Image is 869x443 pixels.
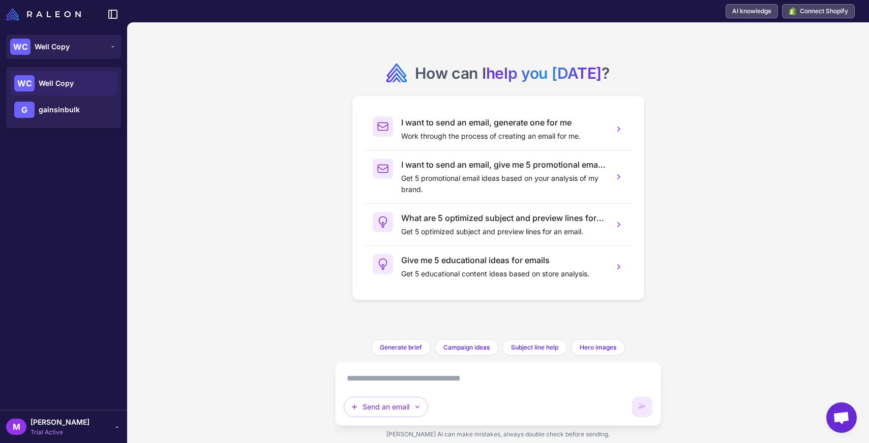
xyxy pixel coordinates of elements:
[401,131,606,142] p: Work through the process of creating an email for me.
[401,254,606,266] h3: Give me 5 educational ideas for emails
[6,8,81,20] img: Raleon Logo
[443,343,490,352] span: Campaign ideas
[31,417,89,428] span: [PERSON_NAME]
[39,104,80,115] span: gainsinbulk
[511,343,558,352] span: Subject line help
[401,116,606,129] h3: I want to send an email, generate one for me
[371,339,431,356] button: Generate brief
[580,343,616,352] span: Hero images
[335,426,661,443] div: [PERSON_NAME] AI can make mistakes, always double check before sending.
[401,226,606,237] p: Get 5 optimized subject and preview lines for an email.
[4,69,123,90] a: Manage Brands
[401,268,606,279] p: Get 5 educational content ideas based on store analysis.
[6,419,26,435] div: M
[826,402,857,433] a: Open chat
[415,63,610,83] h2: How can I ?
[14,75,35,91] div: WC
[800,7,848,16] span: Connect Shopify
[14,102,35,118] div: G
[31,428,89,437] span: Trial Active
[502,339,567,356] button: Subject line help
[435,339,498,356] button: Campaign ideas
[6,35,121,59] button: WCWell Copy
[39,78,74,89] span: Well Copy
[486,64,602,82] span: help you [DATE]
[380,343,422,352] span: Generate brief
[401,159,606,171] h3: I want to send an email, give me 5 promotional email ideas.
[782,4,855,18] button: Connect Shopify
[35,41,70,52] span: Well Copy
[726,4,778,18] a: AI knowledge
[401,212,606,224] h3: What are 5 optimized subject and preview lines for an email?
[571,339,625,356] button: Hero images
[344,397,428,417] button: Send an email
[10,39,31,55] div: WC
[401,173,606,195] p: Get 5 promotional email ideas based on your analysis of my brand.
